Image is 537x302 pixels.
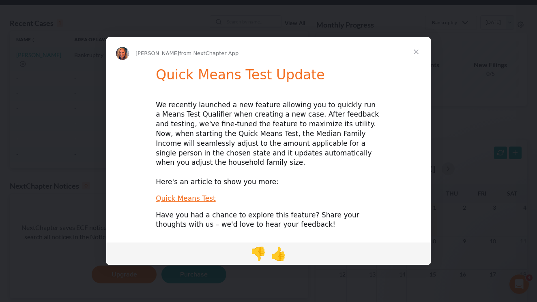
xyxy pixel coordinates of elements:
[271,246,287,262] span: 👍
[116,47,129,60] img: Profile image for Kelly
[156,194,216,202] a: Quick Means Test
[135,50,179,56] span: [PERSON_NAME]
[268,244,289,263] span: thumbs up reaction
[179,50,238,56] span: from NextChapter App
[156,100,381,187] div: We recently launched a new feature allowing you to quickly run a Means Test Qualifier when creati...
[156,67,381,88] h1: Quick Means Test Update
[250,246,266,262] span: 👎
[156,211,381,230] div: Have you had a chance to explore this feature? Share your thoughts with us – we'd love to hear yo...
[402,37,431,66] span: Close
[248,244,268,263] span: 1 reaction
